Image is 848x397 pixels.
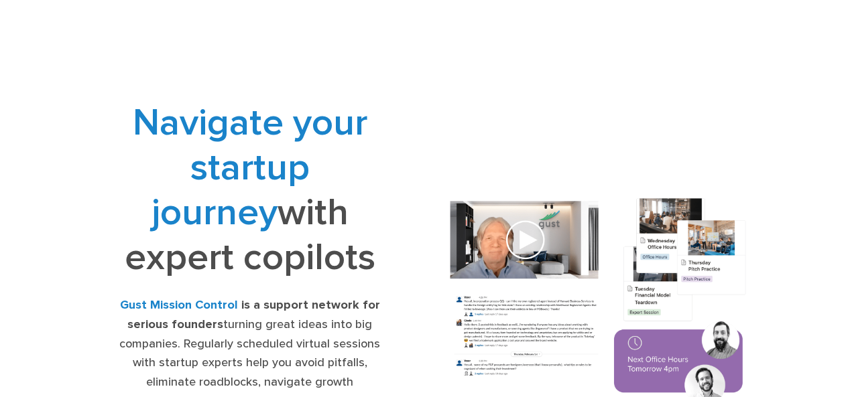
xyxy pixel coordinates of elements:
strong: is a support network for serious founders [127,298,380,331]
span: Navigate your startup journey [133,100,367,235]
strong: Gust Mission Control [120,298,238,312]
h1: with expert copilots [119,100,381,280]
